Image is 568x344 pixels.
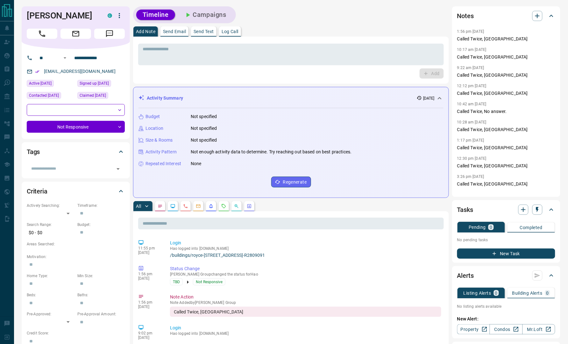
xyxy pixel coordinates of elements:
span: Active [DATE] [29,80,52,87]
p: Areas Searched: [27,241,125,247]
p: Called Twice, [GEOGRAPHIC_DATA] [457,181,555,187]
svg: Listing Alerts [209,204,214,209]
button: Open [114,165,123,173]
p: Listing Alerts [464,291,491,295]
p: Size & Rooms [146,137,173,144]
div: Tags [27,144,125,159]
svg: Agent Actions [247,204,252,209]
p: Baths: [77,292,125,298]
p: Send Email [163,29,186,34]
span: TBD [173,279,180,285]
div: Fri Oct 03 2025 [27,80,74,89]
div: Notes [457,8,555,24]
p: 0 [495,291,498,295]
h2: Tasks [457,205,473,215]
a: /buildings/royce-[STREET_ADDRESS]-R2809091 [170,253,441,258]
p: [DATE] [138,276,160,281]
h2: Criteria [27,186,47,196]
p: Timeframe: [77,203,125,208]
p: Budget: [77,222,125,228]
p: Building Alerts [512,291,543,295]
p: Called Twice, [GEOGRAPHIC_DATA] [457,144,555,151]
p: Not specified [191,125,217,132]
div: Thu Jul 31 2025 [77,80,125,89]
span: Signed up [DATE] [80,80,109,87]
p: Called Twice, [GEOGRAPHIC_DATA] [457,163,555,169]
button: Timeline [136,10,175,20]
p: Repeated Interest [146,160,181,167]
p: 12:12 pm [DATE] [457,84,486,88]
p: 1:56 pm [DATE] [457,29,484,34]
button: New Task [457,249,555,259]
p: All [136,204,141,208]
p: [DATE] [423,95,435,101]
p: 0 [546,291,549,295]
p: None [191,160,202,167]
p: Completed [520,225,543,230]
svg: Email Verified [35,69,39,74]
a: Mr.Loft [522,324,555,334]
p: Location [146,125,163,132]
svg: Notes [158,204,163,209]
p: Actively Searching: [27,203,74,208]
p: Add Note [136,29,155,34]
p: 10:17 am [DATE] [457,47,486,52]
p: 10:28 am [DATE] [457,120,486,124]
p: 9:22 am [DATE] [457,66,484,70]
h1: [PERSON_NAME] [27,11,98,21]
p: 11:55 pm [138,246,160,250]
p: Send Text [194,29,214,34]
div: Thu Jul 31 2025 [27,92,74,101]
p: 12:30 pm [DATE] [457,156,486,161]
p: Pre-Approval Amount: [77,311,125,317]
p: Not specified [191,137,217,144]
div: Called Twice, [GEOGRAPHIC_DATA] [170,307,441,317]
p: [DATE] [138,335,160,340]
div: Criteria [27,184,125,199]
button: Regenerate [271,177,311,187]
p: Pre-Approved: [27,311,74,317]
button: Open [61,54,69,62]
p: 0 [490,225,492,229]
p: Budget [146,113,160,120]
div: Alerts [457,268,555,283]
p: Pending [469,225,486,229]
a: Property [457,324,490,334]
svg: Emails [196,204,201,209]
p: No pending tasks [457,235,555,245]
p: Beds: [27,292,74,298]
p: Home Type: [27,273,74,279]
p: Called Twice, [GEOGRAPHIC_DATA] [457,36,555,42]
p: Activity Pattern [146,149,177,155]
p: Not specified [191,113,217,120]
p: 1:17 pm [DATE] [457,138,484,143]
p: Hao logged into [DOMAIN_NAME] [170,246,441,251]
p: Hao logged into [DOMAIN_NAME] [170,331,441,336]
p: 9:02 pm [138,331,160,335]
span: Message [94,29,125,39]
a: [EMAIL_ADDRESS][DOMAIN_NAME] [44,69,116,74]
svg: Requests [221,204,226,209]
p: 1:56 pm [138,272,160,276]
p: Called Twice, [GEOGRAPHIC_DATA] [457,72,555,79]
p: Min Size: [77,273,125,279]
p: No listing alerts available [457,304,555,309]
svg: Lead Browsing Activity [170,204,175,209]
p: Search Range: [27,222,74,228]
p: [DATE] [138,305,160,309]
p: Status Change [170,265,441,272]
div: condos.ca [108,13,112,18]
span: Email [60,29,91,39]
svg: Opportunities [234,204,239,209]
div: Not Responsive [27,121,125,133]
p: Called Twice, [GEOGRAPHIC_DATA] [457,90,555,97]
p: Not enough activity data to determine. Try reaching out based on best practices. [191,149,352,155]
h2: Notes [457,11,474,21]
p: Called Twice, No answer. [457,108,555,115]
div: Tasks [457,202,555,217]
p: Note Added by [PERSON_NAME] Group [170,300,441,305]
p: 3:26 pm [DATE] [457,174,484,179]
span: Not Responsive [196,279,223,285]
p: Note Action [170,294,441,300]
p: Log Call [222,29,238,34]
